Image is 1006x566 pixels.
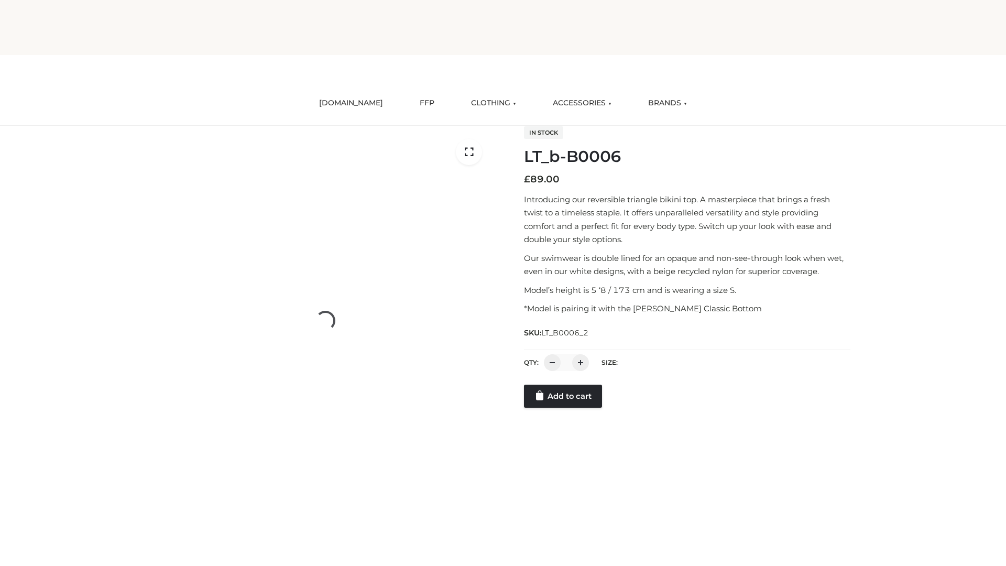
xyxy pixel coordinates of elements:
label: QTY: [524,358,539,366]
a: CLOTHING [463,92,524,115]
span: £ [524,173,530,185]
h1: LT_b-B0006 [524,147,850,166]
p: Model’s height is 5 ‘8 / 173 cm and is wearing a size S. [524,284,850,297]
a: ACCESSORIES [545,92,619,115]
p: *Model is pairing it with the [PERSON_NAME] Classic Bottom [524,302,850,315]
span: SKU: [524,326,589,339]
span: LT_B0006_2 [541,328,588,338]
a: Add to cart [524,385,602,408]
a: FFP [412,92,442,115]
bdi: 89.00 [524,173,560,185]
p: Introducing our reversible triangle bikini top. A masterpiece that brings a fresh twist to a time... [524,193,850,246]
p: Our swimwear is double lined for an opaque and non-see-through look when wet, even in our white d... [524,252,850,278]
span: In stock [524,126,563,139]
a: BRANDS [640,92,695,115]
label: Size: [602,358,618,366]
a: [DOMAIN_NAME] [311,92,391,115]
